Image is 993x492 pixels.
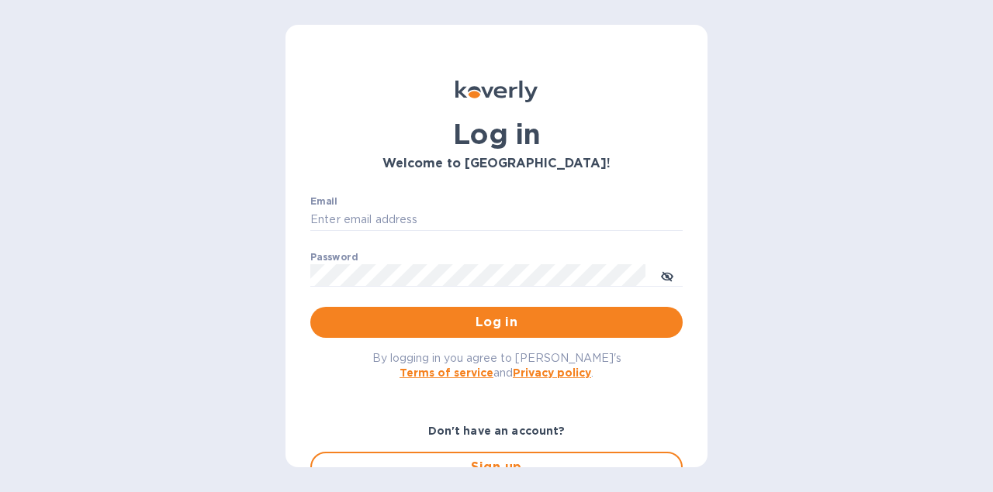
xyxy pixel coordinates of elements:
[310,118,683,150] h1: Log in
[310,452,683,483] button: Sign up
[324,458,669,477] span: Sign up
[310,307,683,338] button: Log in
[513,366,591,379] a: Privacy policy
[428,425,566,437] b: Don't have an account?
[652,260,683,291] button: toggle password visibility
[310,253,358,262] label: Password
[372,352,621,379] span: By logging in you agree to [PERSON_NAME]'s and .
[310,157,683,171] h3: Welcome to [GEOGRAPHIC_DATA]!
[310,208,683,232] input: Enter email address
[455,81,538,102] img: Koverly
[323,313,670,332] span: Log in
[310,197,337,206] label: Email
[400,366,493,379] a: Terms of service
